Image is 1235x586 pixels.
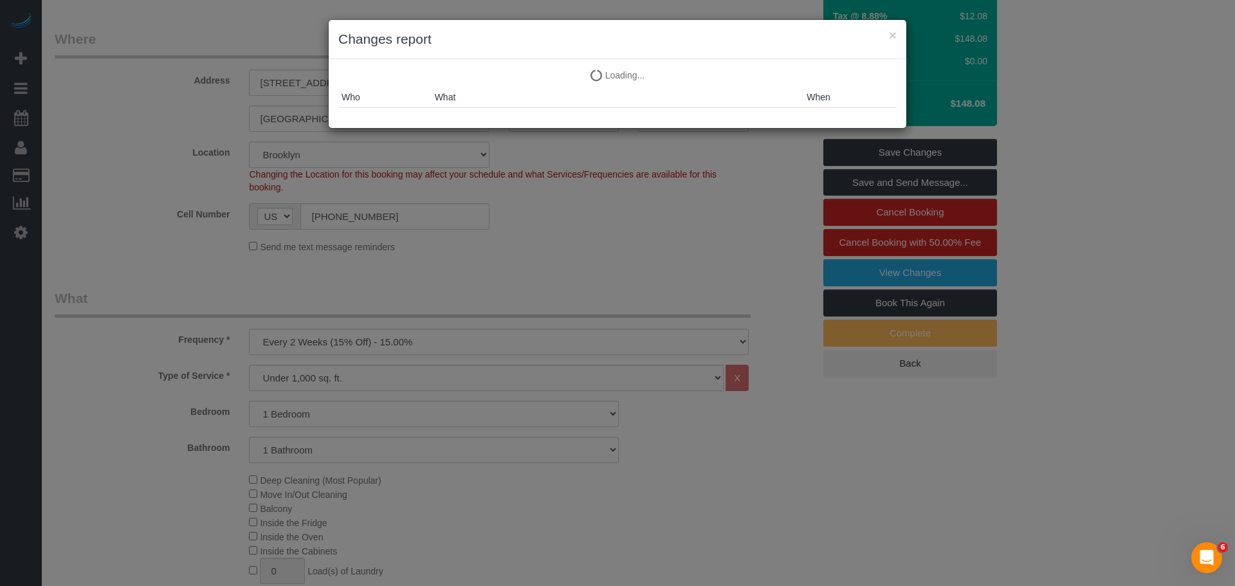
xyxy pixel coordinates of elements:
th: When [803,87,897,107]
h3: Changes report [338,30,897,49]
sui-modal: Changes report [329,20,906,128]
button: × [889,28,897,42]
p: Loading... [338,69,897,82]
th: What [432,87,804,107]
span: 6 [1218,542,1228,553]
iframe: Intercom live chat [1191,542,1222,573]
th: Who [338,87,432,107]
